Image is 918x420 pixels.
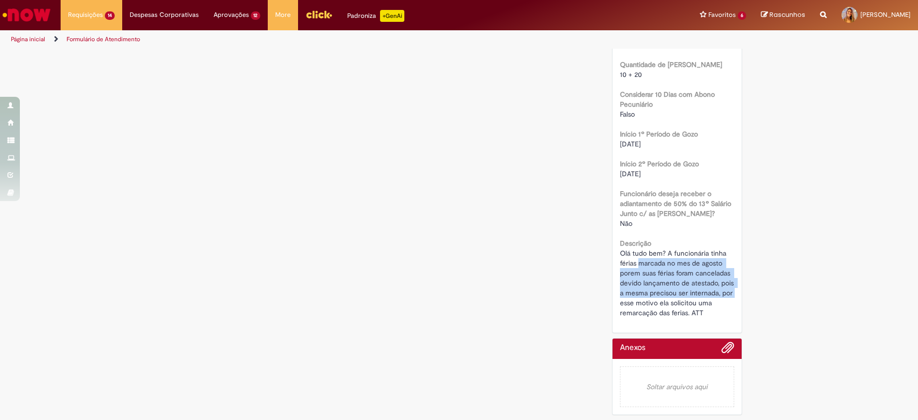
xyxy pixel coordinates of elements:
p: +GenAi [380,10,404,22]
span: Favoritos [708,10,736,20]
b: Funcionário deseja receber o adiantamento de 50% do 13º Salário Junto c/ as [PERSON_NAME]? [620,189,731,218]
span: Requisições [68,10,103,20]
h2: Anexos [620,344,645,352]
span: Aprovações [214,10,249,20]
button: Adicionar anexos [721,341,734,359]
a: Rascunhos [761,10,805,20]
b: Início 1º Período de Gozo [620,130,698,139]
a: Formulário de Atendimento [67,35,140,43]
span: 14 [105,11,115,20]
em: Soltar arquivos aqui [620,366,735,407]
b: Início 2º Período de Gozo [620,159,699,168]
span: Despesas Corporativas [130,10,199,20]
div: Padroniza [347,10,404,22]
b: Considerar 10 Dias com Abono Pecuniário [620,90,715,109]
span: Não [620,219,632,228]
span: 10 + 20 [620,70,642,79]
span: Olá tudo bem? A funcionária tinha férias marcada no mes de agosto porem suas férias foram cancela... [620,249,736,317]
b: Quantidade de [PERSON_NAME] [620,60,722,69]
img: ServiceNow [1,5,52,25]
span: 6 [738,11,746,20]
span: [PERSON_NAME] [860,10,911,19]
span: [DATE] [620,169,641,178]
span: [DATE] [620,140,641,148]
img: click_logo_yellow_360x200.png [306,7,332,22]
span: 12 [251,11,261,20]
span: Rascunhos [769,10,805,19]
a: Página inicial [11,35,45,43]
ul: Trilhas de página [7,30,605,49]
b: Descrição [620,239,651,248]
span: More [275,10,291,20]
span: Falso [620,110,635,119]
span: Motivo de saúde [620,40,672,49]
